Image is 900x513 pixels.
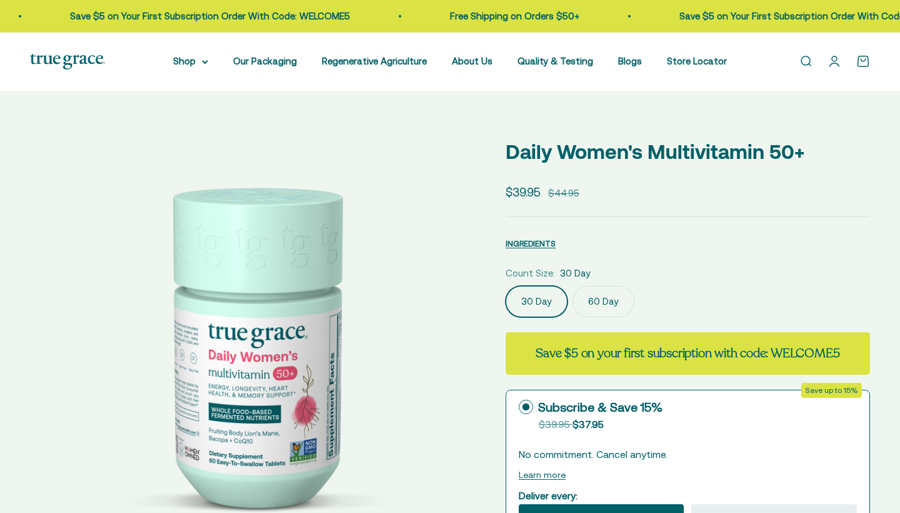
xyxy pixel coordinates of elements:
[452,56,492,66] a: About Us
[506,266,555,281] legend: Count Size:
[506,239,556,248] span: INGREDIENTS
[667,56,727,66] a: Store Locator
[52,9,332,24] p: Save $5 on Your First Subscription Order With Code: WELCOME5
[322,56,427,66] a: Regenerative Agriculture
[548,186,579,201] compare-at-price: $44.95
[173,54,208,69] summary: Shop
[432,11,561,21] a: Free Shipping on Orders $50+
[506,136,870,168] p: Daily Women's Multivitamin 50+
[618,56,642,66] a: Blogs
[506,236,556,251] button: INGREDIENTS
[517,56,593,66] a: Quality & Testing
[536,345,839,362] strong: Save $5 on your first subscription with code: WELCOME5
[506,183,541,201] sale-price: $39.95
[560,266,591,281] span: 30 Day
[233,56,297,66] a: Our Packaging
